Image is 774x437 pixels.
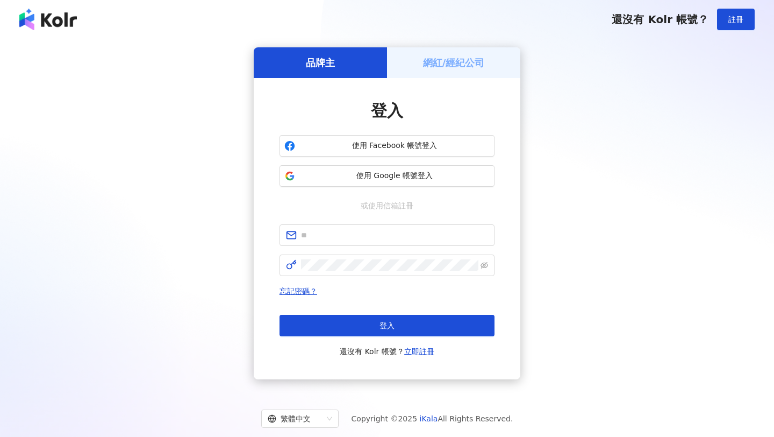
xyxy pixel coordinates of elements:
span: Copyright © 2025 All Rights Reserved. [352,412,513,425]
span: 使用 Facebook 帳號登入 [299,140,490,151]
span: 登入 [379,321,395,330]
a: 立即註冊 [404,347,434,356]
span: 註冊 [728,15,743,24]
button: 註冊 [717,9,755,30]
button: 登入 [279,315,494,336]
span: 還沒有 Kolr 帳號？ [612,13,708,26]
a: 忘記密碼？ [279,287,317,295]
h5: 網紅/經紀公司 [423,56,485,69]
h5: 品牌主 [306,56,335,69]
a: iKala [420,414,438,423]
span: 還沒有 Kolr 帳號？ [340,345,434,358]
div: 繁體中文 [268,410,322,427]
span: eye-invisible [481,262,488,269]
span: 或使用信箱註冊 [353,200,421,212]
button: 使用 Facebook 帳號登入 [279,135,494,157]
span: 登入 [371,101,403,120]
span: 使用 Google 帳號登入 [299,171,490,181]
img: logo [19,9,77,30]
button: 使用 Google 帳號登入 [279,165,494,187]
